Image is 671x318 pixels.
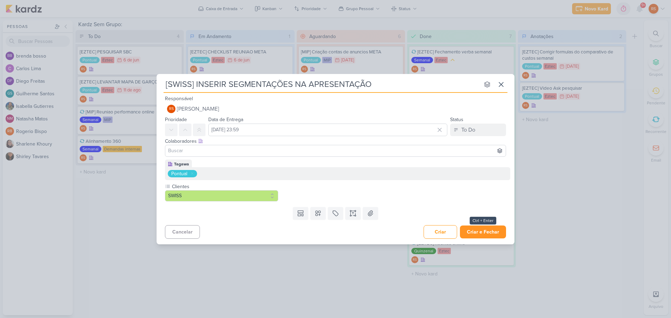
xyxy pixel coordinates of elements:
[177,105,219,113] span: [PERSON_NAME]
[164,78,479,91] input: Kard Sem Título
[165,96,193,102] label: Responsável
[169,107,174,111] p: RS
[171,183,278,190] label: Clientes
[461,126,475,134] div: To Do
[174,161,189,167] div: Tagawa
[167,105,175,113] div: Renan Sena
[208,124,447,136] input: Select a date
[165,190,278,201] button: SWISS
[171,170,187,177] div: Pontual
[470,217,496,224] div: Ctrl + Enter
[208,117,243,123] label: Data de Entrega
[165,225,200,239] button: Cancelar
[450,117,463,123] label: Status
[165,103,506,115] button: RS [PERSON_NAME]
[460,225,506,238] button: Criar e Fechar
[167,147,504,155] input: Buscar
[165,138,506,145] div: Colaboradores
[165,117,187,123] label: Prioridade
[450,124,506,136] button: To Do
[424,225,457,239] button: Criar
